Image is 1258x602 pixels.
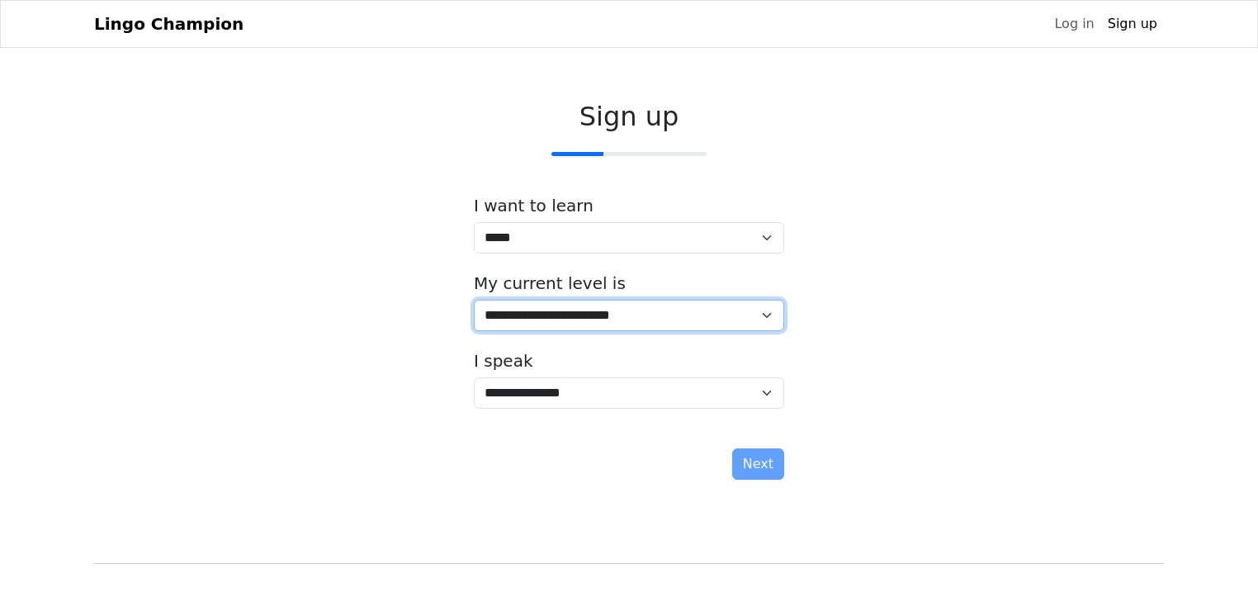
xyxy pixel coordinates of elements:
[1048,7,1100,40] a: Log in
[94,7,244,40] a: Lingo Champion
[474,351,533,371] label: I speak
[474,273,626,293] label: My current level is
[1101,7,1164,40] a: Sign up
[474,101,784,132] h2: Sign up
[474,196,594,216] label: I want to learn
